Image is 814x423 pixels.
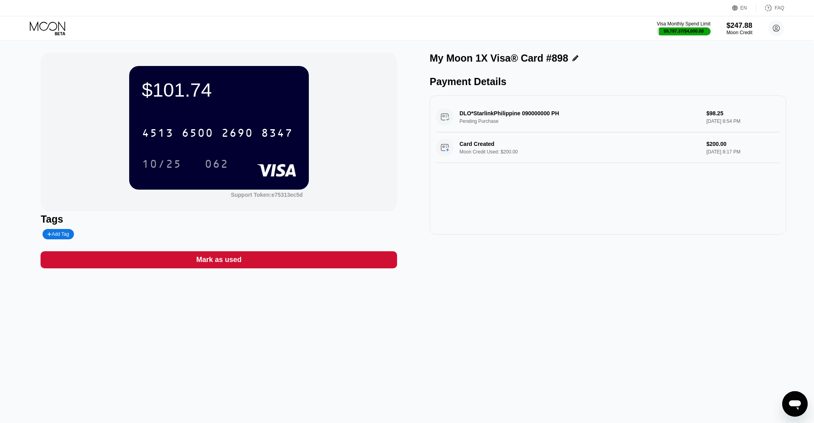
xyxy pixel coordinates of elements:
[231,192,303,198] div: Support Token: e75313ec5d
[199,154,235,174] div: 062
[664,29,704,33] div: $9,797.37 / $4,000.00
[43,229,74,239] div: Add Tag
[182,128,213,140] div: 6500
[727,30,752,35] div: Moon Credit
[657,21,710,27] div: Visa Monthly Spend Limit
[221,128,253,140] div: 2690
[732,4,756,12] div: EN
[205,159,229,171] div: 062
[41,213,397,225] div: Tags
[142,79,296,101] div: $101.74
[196,255,242,264] div: Mark as used
[231,192,303,198] div: Support Token:e75313ec5d
[782,391,808,417] iframe: Button to launch messaging window
[775,5,784,11] div: FAQ
[142,128,174,140] div: 4513
[430,52,568,64] div: My Moon 1X Visa® Card #898
[756,4,784,12] div: FAQ
[41,251,397,268] div: Mark as used
[727,21,752,35] div: $247.88Moon Credit
[727,21,752,30] div: $247.88
[740,5,747,11] div: EN
[657,21,710,35] div: Visa Monthly Spend Limit$9,797.37/$4,000.00
[142,159,182,171] div: 10/25
[47,231,69,237] div: Add Tag
[261,128,293,140] div: 8347
[430,76,786,87] div: Payment Details
[137,123,298,143] div: 4513650026908347
[136,154,188,174] div: 10/25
